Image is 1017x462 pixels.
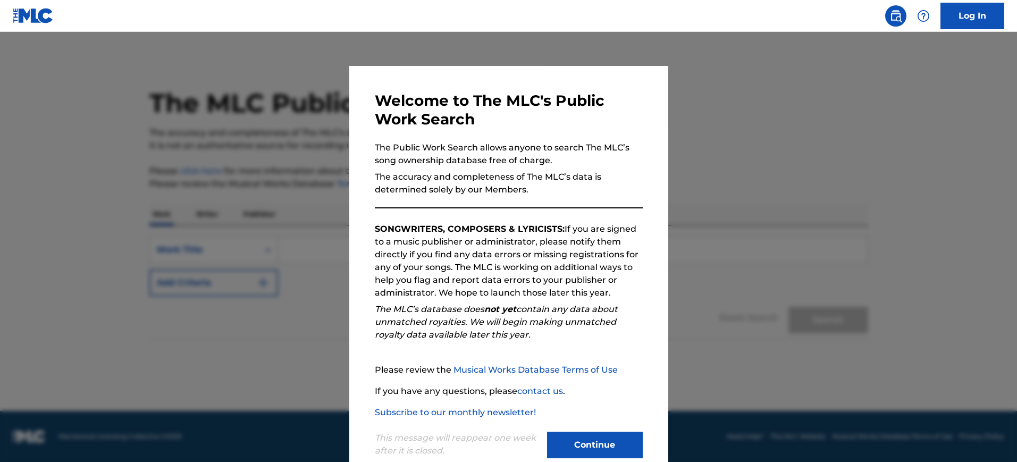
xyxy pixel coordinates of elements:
[885,5,906,27] a: Public Search
[375,141,643,167] p: The Public Work Search allows anyone to search The MLC’s song ownership database free of charge.
[517,386,563,396] a: contact us
[375,364,643,376] p: Please review the
[375,223,643,299] p: If you are signed to a music publisher or administrator, please notify them directly if you find ...
[940,3,1004,29] a: Log In
[453,365,618,375] a: Musical Works Database Terms of Use
[13,8,54,23] img: MLC Logo
[913,5,934,27] div: Help
[917,10,930,22] img: help
[375,304,618,340] em: The MLC’s database does contain any data about unmatched royalties. We will begin making unmatche...
[375,91,643,129] h3: Welcome to The MLC's Public Work Search
[375,171,643,196] p: The accuracy and completeness of The MLC’s data is determined solely by our Members.
[484,304,516,314] strong: not yet
[547,432,643,458] button: Continue
[375,385,643,398] p: If you have any questions, please .
[375,432,541,457] p: This message will reappear one week after it is closed.
[375,224,565,234] strong: SONGWRITERS, COMPOSERS & LYRICISTS:
[889,10,902,22] img: search
[375,407,536,417] a: Subscribe to our monthly newsletter!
